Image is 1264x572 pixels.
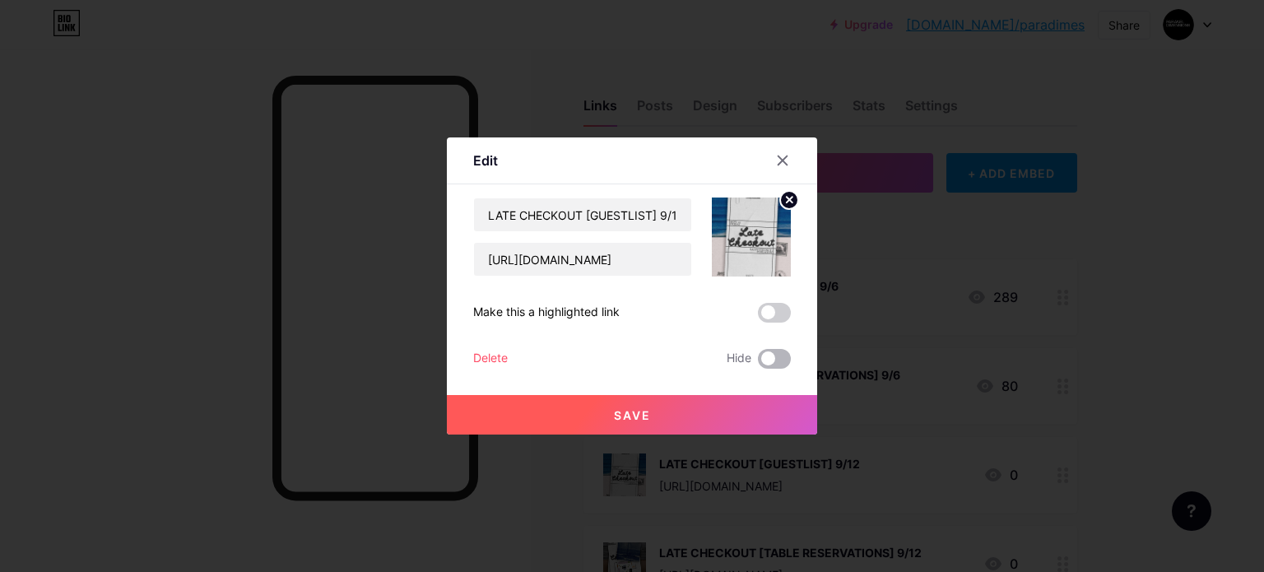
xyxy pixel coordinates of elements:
div: Edit [473,151,498,170]
span: Hide [727,349,751,369]
div: Make this a highlighted link [473,303,620,323]
div: Delete [473,349,508,369]
input: URL [474,243,691,276]
span: Save [614,408,651,422]
img: link_thumbnail [712,198,791,277]
button: Save [447,395,817,435]
input: Title [474,198,691,231]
